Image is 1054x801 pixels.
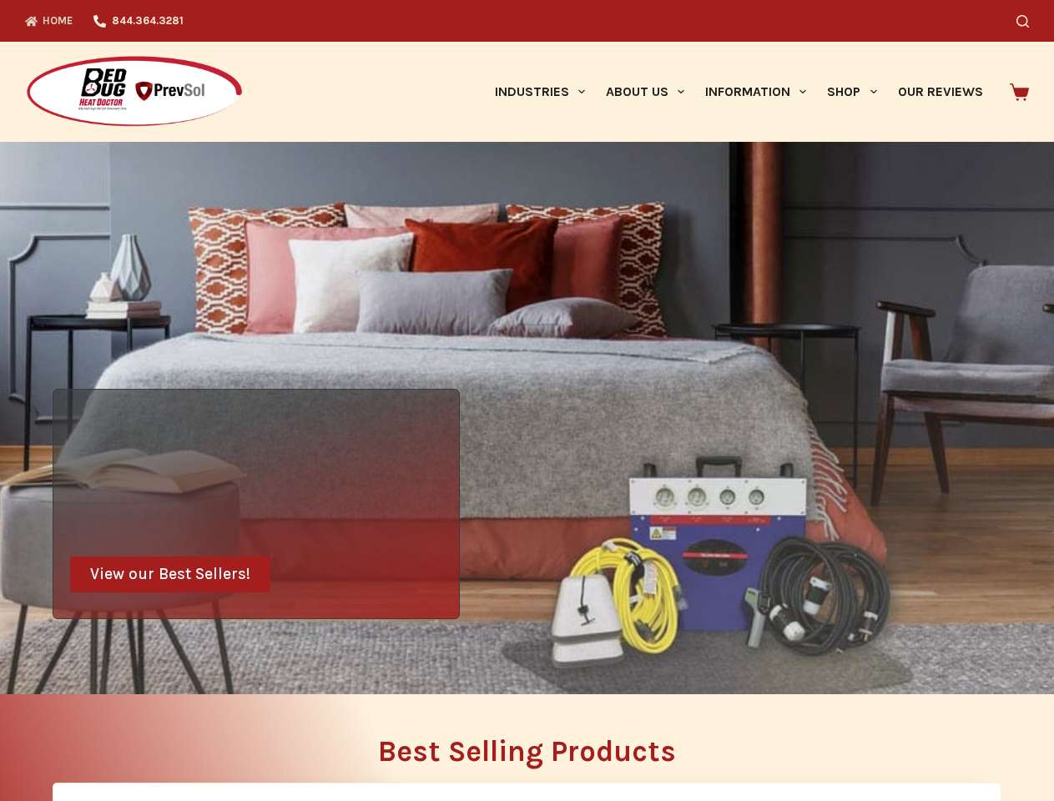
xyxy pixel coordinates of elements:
[90,567,250,582] span: View our Best Sellers!
[887,42,993,142] a: Our Reviews
[595,42,694,142] a: About Us
[53,737,1001,766] h2: Best Selling Products
[817,42,887,142] a: Shop
[484,42,993,142] nav: Primary
[25,55,244,129] img: Prevsol/Bed Bug Heat Doctor
[70,557,270,592] a: View our Best Sellers!
[695,42,817,142] a: Information
[1016,15,1029,28] button: Search
[484,42,595,142] a: Industries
